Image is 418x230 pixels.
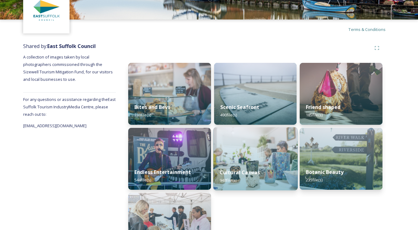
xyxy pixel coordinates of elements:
img: af8e106b-86cc-4908-b70e-7260d126d77f.jpg [213,127,298,190]
img: 96ddc713-6f77-4883-9b7d-4241002ee1fe.jpg [128,128,211,190]
span: 948 file(s) [219,177,236,183]
strong: Cultural Canvas [219,169,260,176]
span: 544 file(s) [134,177,151,183]
strong: Endless Entertainment [134,169,191,176]
span: Shared by: [23,43,96,50]
span: A collection of images taken by local photographers commissioned through the Sizewell Tourism Mit... [23,54,114,82]
strong: Botanic Beauty [306,169,344,176]
img: 12846849-7869-412f-8e03-be1d49a9a142.jpg [300,63,382,125]
strong: Scenic Seafront [220,104,259,111]
img: 187ad332-59d7-4936-919b-e09a8ec764f7.jpg [128,63,211,125]
span: For any questions or assistance regarding the East Suffolk Tourism Industry Media Centre, please ... [23,97,116,117]
strong: Bites and Bevs [134,104,170,111]
img: 27ec5049-6836-4a61-924f-da3d7f9bb04d.jpg [300,128,382,190]
img: 7b3cc291-268c-4e24-ab07-34cc75eeaa57.jpg [214,63,297,125]
span: 490 file(s) [220,112,237,118]
strong: East Suffolk Council [47,43,96,50]
span: 235 file(s) [306,177,323,183]
span: 288 file(s) [134,112,151,118]
span: Terms & Conditions [348,27,386,32]
span: 185 file(s) [306,112,323,118]
span: [EMAIL_ADDRESS][DOMAIN_NAME] [23,123,87,128]
strong: Friend shaped [306,104,340,111]
a: Terms & Conditions [348,26,395,33]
